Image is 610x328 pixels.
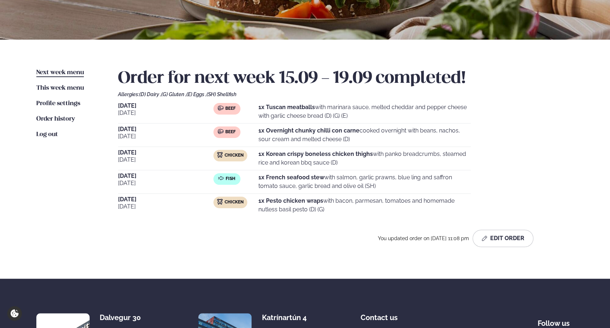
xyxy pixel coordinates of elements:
span: [DATE] [118,150,213,156]
div: Allergies: [118,91,574,97]
h2: Order for next week 15.09 - 19.09 completed! [118,68,574,89]
p: with marinara sauce, melted cheddar and pepper cheese with garlic cheese bread (D) (G) (E) [258,103,471,120]
strong: 1x Overnight chunky chilli con carne [258,127,360,134]
span: [DATE] [118,109,213,117]
span: Contact us [360,307,397,322]
strong: 1x Korean crispy boneless chicken thighs [258,150,373,157]
img: beef.svg [218,105,223,111]
p: cooked overnight with beans, nachos, sour cream and melted cheese (D) [258,126,471,144]
span: [DATE] [118,179,213,188]
span: You updated order on [DATE] 11:08 pm [378,235,470,241]
span: Profile settings [36,100,80,107]
span: [DATE] [118,126,213,132]
span: (G) Gluten , [161,91,186,97]
p: with bacon, parmesan, tomatoes and homemade nutless basil pesto (D) (G) [258,197,471,214]
div: Follow us [538,313,574,328]
a: Next week menu [36,68,84,77]
span: This week menu [36,85,84,91]
span: Order history [36,116,75,122]
button: Edit Order [473,230,533,247]
strong: 1x French seafood stew [258,174,324,181]
div: Katrínartún 4 [262,313,319,322]
img: chicken.svg [217,199,223,205]
span: [DATE] [118,103,213,109]
a: This week menu [36,84,84,93]
span: [DATE] [118,173,213,179]
span: (E) Eggs , [186,91,207,97]
span: [DATE] [118,197,213,202]
img: fish.svg [218,175,224,181]
a: Log out [36,130,58,139]
span: Beef [225,106,236,112]
span: Chicken [225,153,244,158]
a: Profile settings [36,99,80,108]
span: Next week menu [36,69,84,76]
span: Chicken [225,199,244,205]
span: Fish [226,176,235,182]
span: Log out [36,131,58,138]
span: (D) Dairy , [139,91,161,97]
span: [DATE] [118,202,213,211]
p: with salmon, garlic prawns, blue ling and saffron tomato sauce, garlic bread and olive oil (SH) [258,173,471,190]
img: chicken.svg [217,152,223,158]
span: (SH) Shellfish [207,91,236,97]
span: [DATE] [118,156,213,164]
img: beef.svg [218,129,223,134]
strong: 1x Pesto chicken wraps [258,197,323,204]
div: Dalvegur 30 [100,313,157,322]
p: with panko breadcrumbs, steamed rice and korean bbq sauce (D) [258,150,471,167]
span: [DATE] [118,132,213,141]
strong: 1x Tuscan meatballs [258,104,315,111]
a: Order history [36,115,75,123]
span: Beef [225,129,236,135]
a: Cookie settings [7,306,22,321]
